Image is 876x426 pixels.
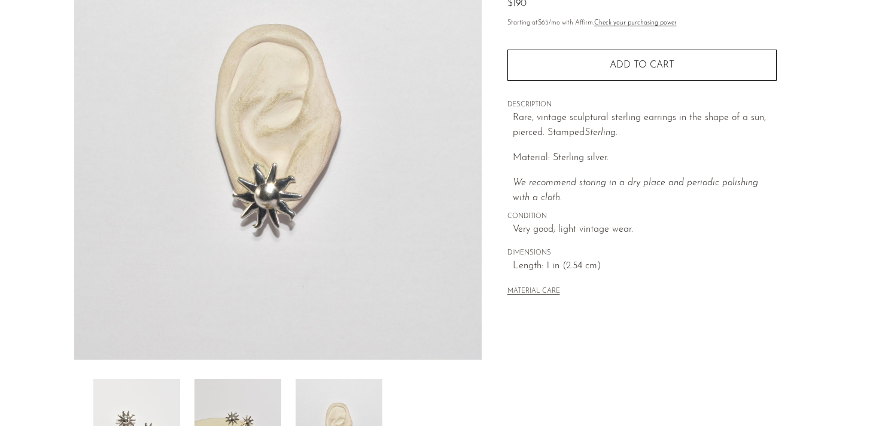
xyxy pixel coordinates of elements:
[513,259,777,274] span: Length: 1 in (2.54 cm)
[507,248,777,259] span: DIMENSIONS
[513,178,758,203] em: We recommend storing in a dry place and periodic polishing with a cloth.
[507,287,560,296] button: MATERIAL CARE
[538,20,549,26] span: $65
[507,50,777,81] button: Add to cart
[507,212,777,222] span: CONDITION
[610,60,674,71] span: Add to cart
[507,100,777,111] span: DESCRIPTION
[507,18,777,29] p: Starting at /mo with Affirm.
[594,20,677,26] a: Check your purchasing power - Learn more about Affirm Financing (opens in modal)
[585,128,618,137] em: Sterling.
[513,111,777,141] p: Rare, vintage sculptural sterling earrings in the shape of a sun, pierced. Stamped
[513,151,777,166] p: Material: Sterling silver.
[513,222,777,238] span: Very good; light vintage wear.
